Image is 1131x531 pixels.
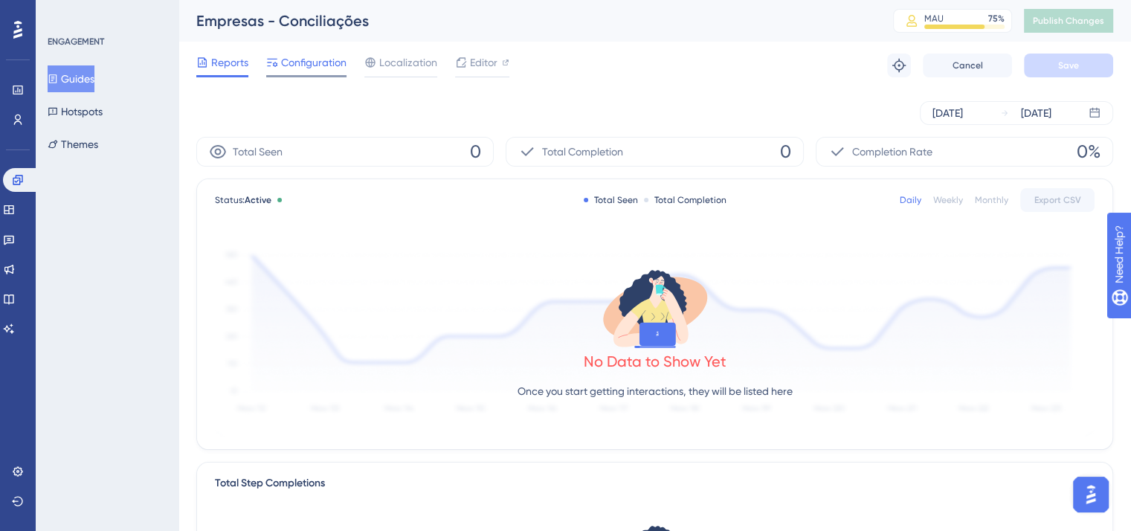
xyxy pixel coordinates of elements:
[1034,194,1081,206] span: Export CSV
[215,194,271,206] span: Status:
[900,194,921,206] div: Daily
[48,36,104,48] div: ENGAGEMENT
[780,140,791,164] span: 0
[1077,140,1101,164] span: 0%
[953,59,983,71] span: Cancel
[1021,104,1051,122] div: [DATE]
[923,54,1012,77] button: Cancel
[470,54,497,71] span: Editor
[1069,472,1113,517] iframe: UserGuiding AI Assistant Launcher
[975,194,1008,206] div: Monthly
[1058,59,1079,71] span: Save
[281,54,347,71] span: Configuration
[1024,9,1113,33] button: Publish Changes
[233,143,283,161] span: Total Seen
[1033,15,1104,27] span: Publish Changes
[542,143,623,161] span: Total Completion
[35,4,93,22] span: Need Help?
[852,143,932,161] span: Completion Rate
[924,13,944,25] div: MAU
[644,194,726,206] div: Total Completion
[1020,188,1095,212] button: Export CSV
[48,131,98,158] button: Themes
[584,194,638,206] div: Total Seen
[48,98,103,125] button: Hotspots
[379,54,437,71] span: Localization
[211,54,248,71] span: Reports
[932,104,963,122] div: [DATE]
[988,13,1005,25] div: 75 %
[48,65,94,92] button: Guides
[933,194,963,206] div: Weekly
[518,382,793,400] p: Once you start getting interactions, they will be listed here
[1024,54,1113,77] button: Save
[196,10,856,31] div: Empresas - Conciliações
[584,351,726,372] div: No Data to Show Yet
[245,195,271,205] span: Active
[470,140,481,164] span: 0
[215,474,325,492] div: Total Step Completions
